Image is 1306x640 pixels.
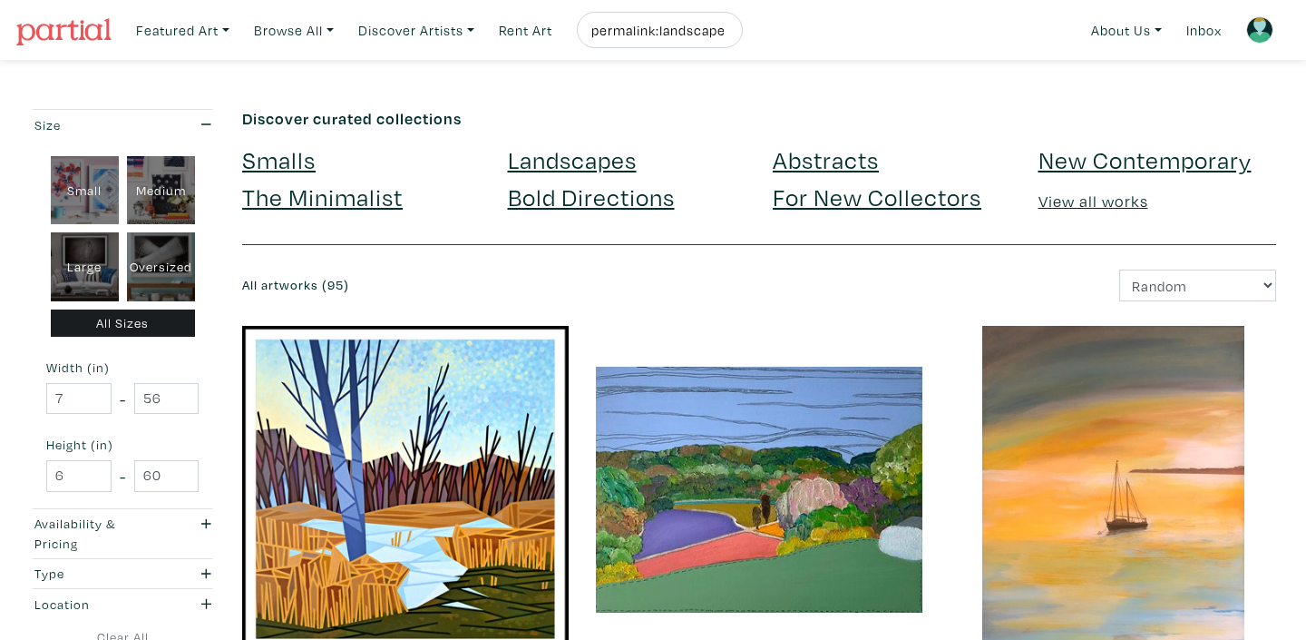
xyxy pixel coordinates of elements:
[773,143,879,175] a: Abstracts
[1246,16,1273,44] img: avatar.png
[1038,143,1252,175] a: New Contemporary
[242,109,1276,129] h6: Discover curated collections
[30,509,215,558] button: Availability & Pricing
[30,110,215,140] button: Size
[30,559,215,589] button: Type
[128,12,238,49] a: Featured Art
[34,115,161,135] div: Size
[127,232,195,301] div: Oversized
[51,310,195,338] div: All Sizes
[51,232,119,301] div: Large
[508,143,637,175] a: Landscapes
[51,156,119,225] div: Small
[242,143,316,175] a: Smalls
[34,514,161,553] div: Availability & Pricing
[246,12,342,49] a: Browse All
[120,387,126,411] span: -
[590,19,726,42] input: Search
[120,464,126,488] span: -
[1178,12,1230,49] a: Inbox
[242,278,746,293] h6: All artworks (95)
[508,181,675,212] a: Bold Directions
[34,564,161,584] div: Type
[30,589,215,619] button: Location
[1038,191,1148,212] a: View all works
[127,156,195,225] div: Medium
[491,12,560,49] a: Rent Art
[34,595,161,615] div: Location
[773,181,981,212] a: For New Collectors
[350,12,482,49] a: Discover Artists
[1083,12,1170,49] a: About Us
[46,438,199,451] small: Height (in)
[242,181,403,212] a: The Minimalist
[46,361,199,374] small: Width (in)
